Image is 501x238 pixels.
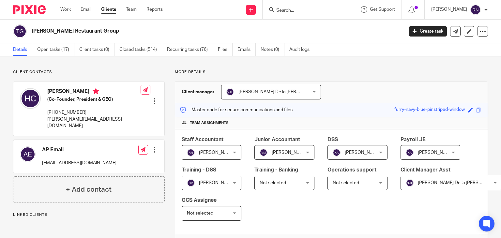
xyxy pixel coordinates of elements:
[289,43,314,56] a: Audit logs
[327,137,338,142] span: DSS
[226,88,234,96] img: svg%3E
[401,137,426,142] span: Payroll JE
[272,150,308,155] span: [PERSON_NAME]
[254,167,298,172] span: Training - Banking
[13,5,46,14] img: Pixie
[20,146,36,162] img: svg%3E
[218,43,233,56] a: Files
[187,211,213,216] span: Not selected
[237,43,256,56] a: Emails
[333,149,341,156] img: svg%3E
[167,43,213,56] a: Recurring tasks (76)
[81,6,91,13] a: Email
[47,116,141,129] p: [PERSON_NAME][EMAIL_ADDRESS][DOMAIN_NAME]
[254,137,300,142] span: Junior Accountant
[370,7,395,12] span: Get Support
[79,43,114,56] a: Client tasks (0)
[406,179,414,187] img: svg%3E
[146,6,163,13] a: Reports
[260,149,267,156] img: svg%3E
[401,167,450,172] span: Client Manager Asst
[182,198,217,203] span: GCS Assignee
[470,5,481,15] img: svg%3E
[187,149,195,156] img: svg%3E
[47,109,141,116] p: [PHONE_NUMBER]
[47,88,141,96] h4: [PERSON_NAME]
[42,160,116,166] p: [EMAIL_ADDRESS][DOMAIN_NAME]
[394,106,465,114] div: furry-navy-blue-pinstriped-window
[182,137,223,142] span: Staff Accountant
[182,89,215,95] h3: Client manager
[276,8,334,14] input: Search
[13,24,27,38] img: svg%3E
[37,43,74,56] a: Open tasks (17)
[101,6,116,13] a: Clients
[13,43,32,56] a: Details
[42,146,116,153] h4: AP Email
[182,167,216,172] span: Training - DSS
[32,28,326,35] h2: [PERSON_NAME] Restaurant Group
[199,150,235,155] span: [PERSON_NAME]
[47,96,141,103] h5: (Co-Founder, President & CEO)
[175,69,488,75] p: More details
[261,43,284,56] a: Notes (0)
[406,149,414,156] img: svg%3E
[20,88,41,109] img: svg%3E
[431,6,467,13] p: [PERSON_NAME]
[260,181,286,185] span: Not selected
[93,88,99,95] i: Primary
[418,150,454,155] span: [PERSON_NAME]
[126,6,137,13] a: Team
[333,181,359,185] span: Not selected
[187,179,195,187] img: svg%3E
[13,69,165,75] p: Client contacts
[119,43,162,56] a: Closed tasks (514)
[66,185,112,195] h4: + Add contact
[190,120,229,126] span: Team assignments
[238,90,322,94] span: [PERSON_NAME] De la [PERSON_NAME]
[13,212,165,217] p: Linked clients
[327,167,376,172] span: Operations support
[199,181,235,185] span: [PERSON_NAME]
[60,6,71,13] a: Work
[409,26,447,37] a: Create task
[180,107,293,113] p: Master code for secure communications and files
[345,150,381,155] span: [PERSON_NAME]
